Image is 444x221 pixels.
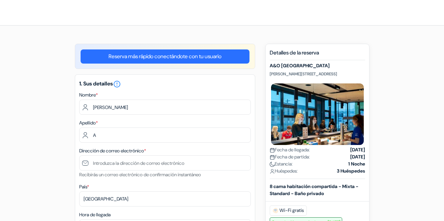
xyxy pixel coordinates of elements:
img: AlberguesJuveniles.es [8,7,92,19]
strong: 3 Huéspedes [337,168,365,175]
small: Recibirás un correo electrónico de confirmación instantáneo [79,172,201,178]
h5: Detalles de la reserva [270,49,365,60]
input: Ingrese el nombre [79,100,251,115]
img: calendar.svg [270,148,275,153]
span: Estancia: [270,160,293,168]
input: Introduzca la dirección de correo electrónico [79,155,251,171]
img: free_wifi.svg [273,208,278,213]
strong: [DATE] [350,153,365,160]
img: user_icon.svg [270,169,275,174]
h5: A&O [GEOGRAPHIC_DATA] [270,63,365,69]
label: Apellido [79,119,98,126]
label: Nombre [79,91,98,99]
span: Fecha de partida: [270,153,310,160]
strong: 1 Noche [348,160,365,168]
span: Wi-Fi gratis [270,206,307,216]
a: error_outline [113,80,121,87]
img: moon.svg [270,162,275,167]
span: Fecha de llegada: [270,146,310,153]
i: error_outline [113,80,121,88]
span: Huéspedes: [270,168,298,175]
p: [PERSON_NAME][STREET_ADDRESS] [270,71,365,77]
label: Hora de llegada [79,211,111,218]
strong: [DATE] [350,146,365,153]
label: Dirección de correo electrónico [79,147,146,154]
label: País [79,183,89,190]
a: Reserva más rápido conectándote con tu usuario [81,49,249,64]
input: Introduzca el apellido [79,127,251,143]
img: calendar.svg [270,155,275,160]
h5: 1. Sus detalles [79,80,251,88]
b: 8 cama habitación compartida - Mixta - Standard - Baño privado [270,183,358,196]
